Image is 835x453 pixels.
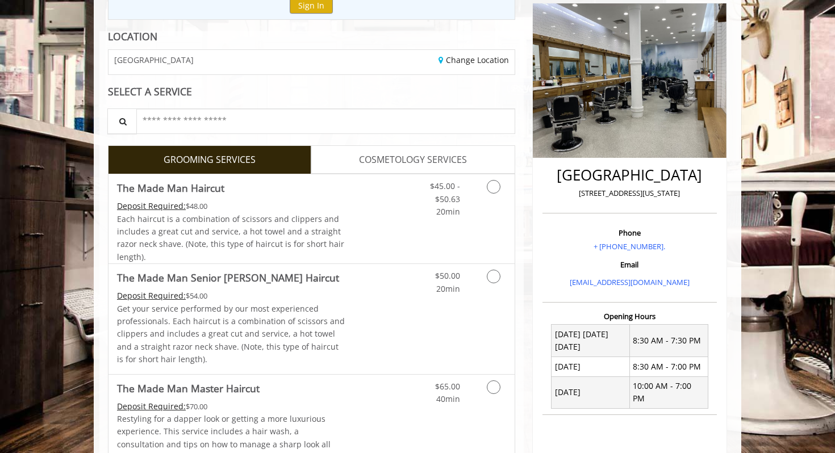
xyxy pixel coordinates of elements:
span: Each haircut is a combination of scissors and clippers and includes a great cut and service, a ho... [117,213,344,262]
span: $50.00 [435,270,460,281]
h3: Email [545,261,714,269]
a: Change Location [439,54,509,65]
div: $70.00 [117,400,345,413]
td: 10:00 AM - 7:00 PM [629,376,708,409]
span: COSMETOLOGY SERVICES [359,153,467,167]
td: [DATE] [552,376,630,409]
b: LOCATION [108,30,157,43]
span: $45.00 - $50.63 [430,181,460,204]
span: 20min [436,283,460,294]
button: Service Search [107,108,137,134]
span: 20min [436,206,460,217]
td: [DATE] [552,357,630,376]
span: This service needs some Advance to be paid before we block your appointment [117,200,186,211]
p: [STREET_ADDRESS][US_STATE] [545,187,714,199]
b: The Made Man Haircut [117,180,224,196]
td: [DATE] [DATE] [DATE] [552,325,630,357]
a: + [PHONE_NUMBER]. [594,241,665,251]
td: 8:30 AM - 7:30 PM [629,325,708,357]
span: GROOMING SERVICES [164,153,256,167]
h2: [GEOGRAPHIC_DATA] [545,167,714,183]
div: $48.00 [117,200,345,212]
span: [GEOGRAPHIC_DATA] [114,56,194,64]
span: $65.00 [435,381,460,392]
span: 40min [436,393,460,404]
div: $54.00 [117,290,345,302]
h3: Opening Hours [542,312,717,320]
span: This service needs some Advance to be paid before we block your appointment [117,290,186,301]
td: 8:30 AM - 7:00 PM [629,357,708,376]
div: SELECT A SERVICE [108,86,515,97]
p: Get your service performed by our most experienced professionals. Each haircut is a combination o... [117,303,345,366]
b: The Made Man Senior [PERSON_NAME] Haircut [117,270,339,286]
b: The Made Man Master Haircut [117,380,260,396]
h3: Phone [545,229,714,237]
span: This service needs some Advance to be paid before we block your appointment [117,401,186,412]
a: [EMAIL_ADDRESS][DOMAIN_NAME] [570,277,690,287]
